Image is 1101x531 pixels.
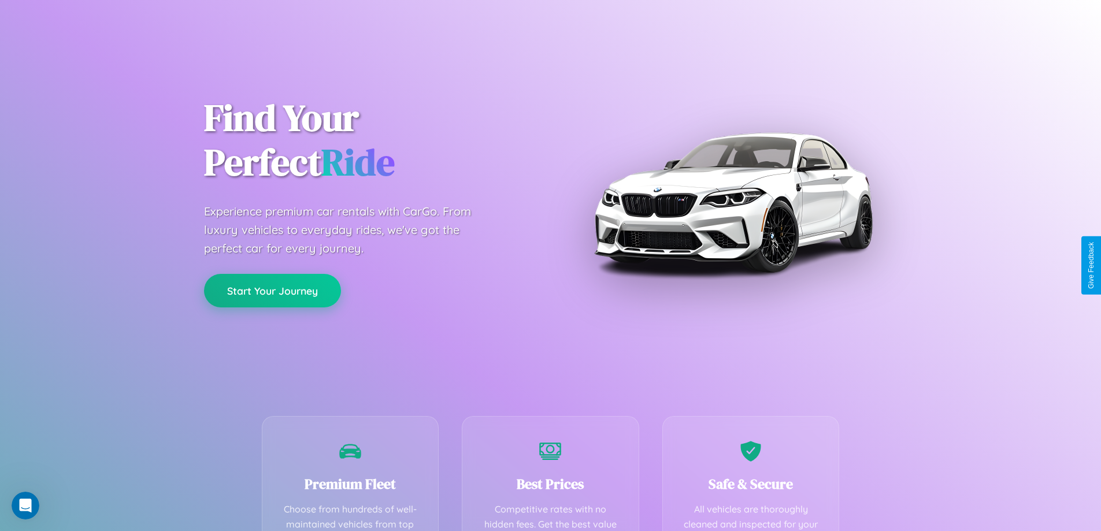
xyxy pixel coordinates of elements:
h1: Find Your Perfect [204,96,533,185]
h3: Best Prices [480,474,621,493]
h3: Premium Fleet [280,474,421,493]
div: Give Feedback [1087,242,1095,289]
button: Start Your Journey [204,274,341,307]
img: Premium BMW car rental vehicle [588,58,877,347]
h3: Safe & Secure [680,474,822,493]
p: Experience premium car rentals with CarGo. From luxury vehicles to everyday rides, we've got the ... [204,202,493,258]
span: Ride [321,137,395,187]
iframe: Intercom live chat [12,492,39,519]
